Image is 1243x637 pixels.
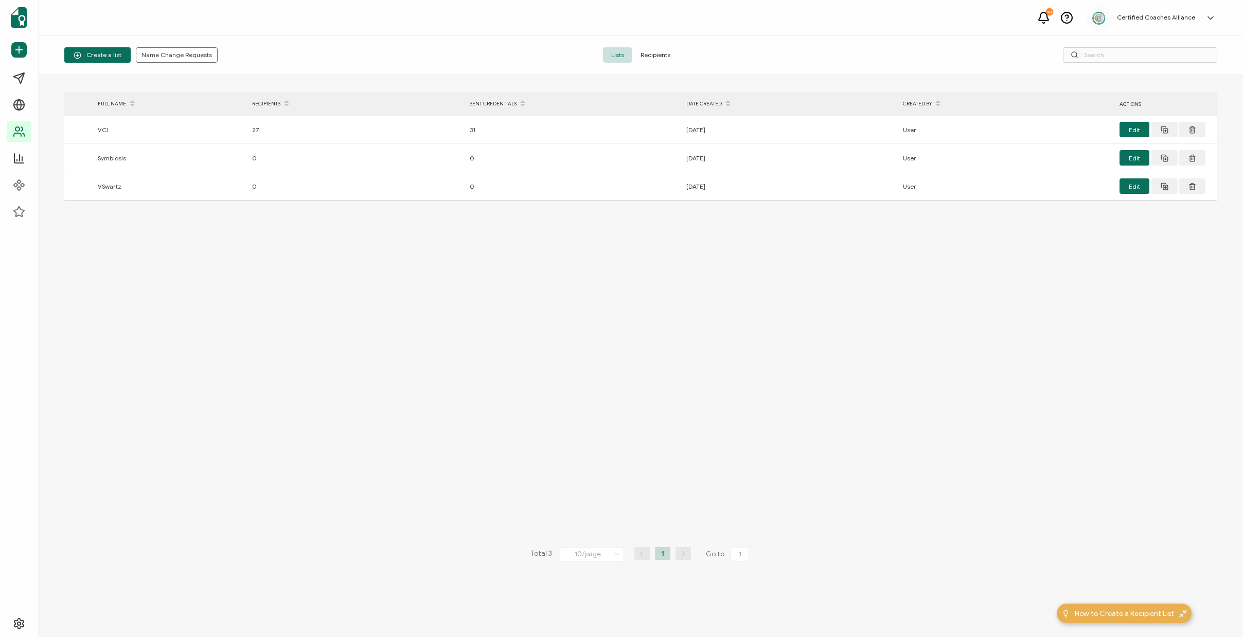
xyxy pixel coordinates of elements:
[247,95,465,113] div: RECIPIENTS
[898,152,1114,164] div: User
[1091,10,1107,26] img: 2aa27aa7-df99-43f9-bc54-4d90c804c2bd.png
[1063,47,1217,63] input: Search
[247,124,465,136] div: 27
[1046,8,1053,15] div: 23
[655,547,670,560] li: 1
[247,180,465,192] div: 0
[530,547,552,561] span: Total 3
[632,47,679,63] span: Recipients
[465,95,681,113] div: SENT CREDENTIALS
[898,95,1114,113] div: CREATED BY
[1114,98,1217,110] div: ACTIONS
[93,180,247,192] div: VSwartz
[1075,608,1174,619] span: How to Create a Recipient List
[681,180,898,192] div: [DATE]
[93,95,247,113] div: FULL NAME
[93,152,247,164] div: Symbiosis
[465,180,681,192] div: 0
[898,180,1114,192] div: User
[681,152,898,164] div: [DATE]
[74,51,121,59] span: Create a list
[1117,14,1195,21] h5: Certified Coaches Alliance
[11,7,27,28] img: sertifier-logomark-colored.svg
[247,152,465,164] div: 0
[93,124,247,136] div: VCI
[603,47,632,63] span: Lists
[1179,610,1187,617] img: minimize-icon.svg
[560,548,624,561] input: Select
[706,547,751,561] span: Go to
[136,47,218,63] button: Name Change Requests
[681,124,898,136] div: [DATE]
[681,95,898,113] div: DATE CREATED
[1120,122,1149,137] button: Edit
[64,47,131,63] button: Create a list
[1120,150,1149,166] button: Edit
[1120,178,1149,194] button: Edit
[898,124,1114,136] div: User
[465,124,681,136] div: 31
[141,52,212,58] span: Name Change Requests
[465,152,681,164] div: 0
[1192,588,1243,637] iframe: Chat Widget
